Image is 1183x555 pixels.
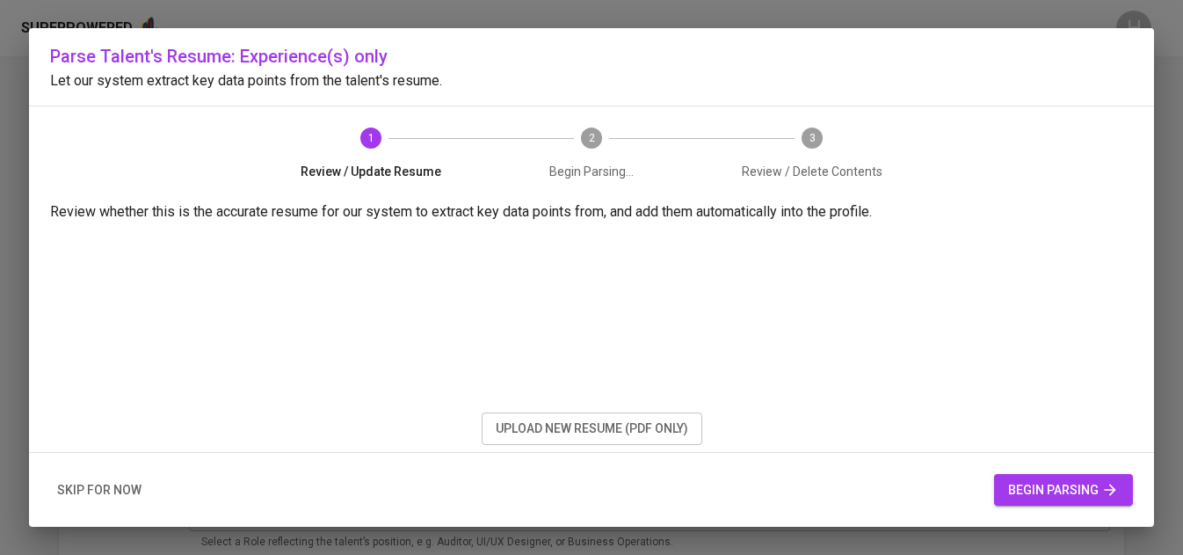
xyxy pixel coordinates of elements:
span: Review / Delete Contents [708,163,915,180]
span: skip for now [57,479,142,501]
p: Review whether this is the accurate resume for our system to extract key data points from, and ad... [50,201,1133,223]
button: skip for now [50,474,149,507]
span: upload new resume (pdf only) [496,418,688,440]
p: Let our system extract key data points from the talent's resume. [50,70,1133,91]
text: 2 [589,132,595,144]
h6: Parse Talent's Resume: Experience(s) only [50,42,1133,70]
span: begin parsing [1008,479,1119,501]
button: upload new resume (pdf only) [482,413,702,445]
span: Begin Parsing... [489,163,695,180]
span: Review / Update Resume [268,163,475,180]
text: 1 [368,132,374,144]
text: 3 [809,132,815,144]
button: begin parsing [994,474,1133,507]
